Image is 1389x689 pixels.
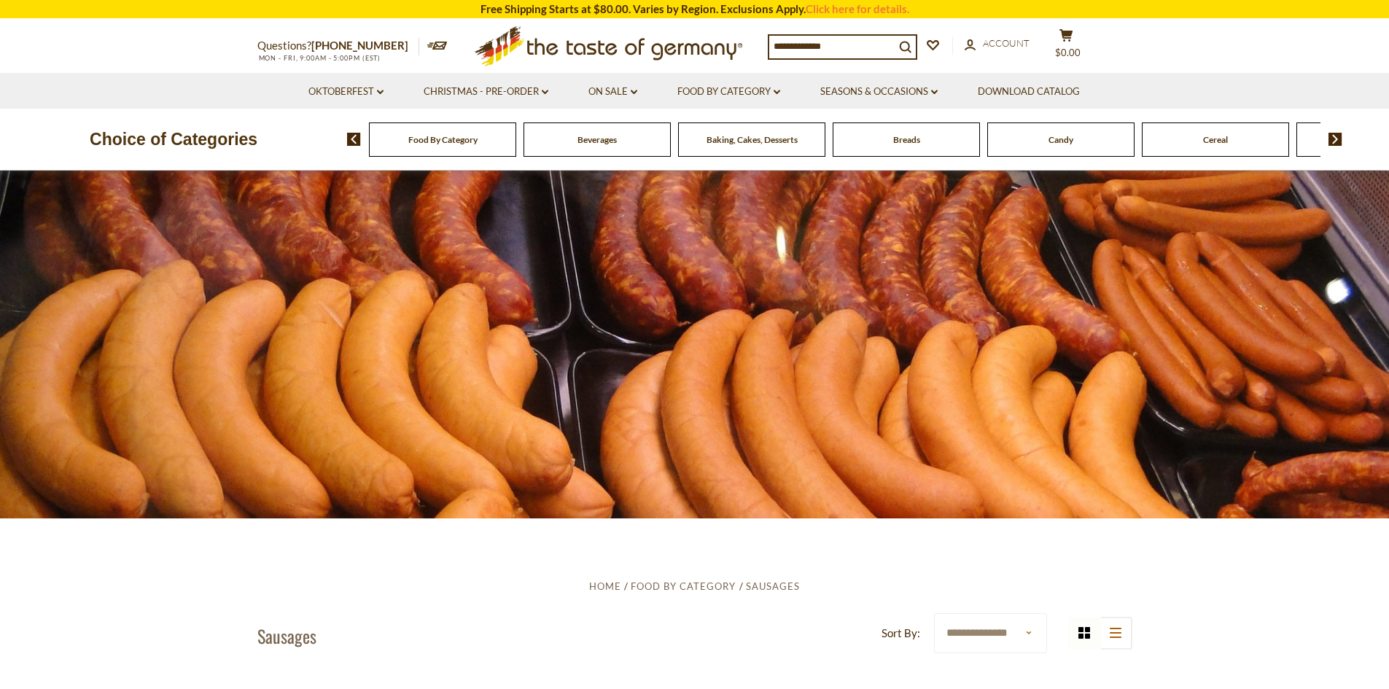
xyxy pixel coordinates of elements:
[820,84,938,100] a: Seasons & Occasions
[1045,28,1089,65] button: $0.00
[631,580,736,592] a: Food By Category
[588,84,637,100] a: On Sale
[965,36,1030,52] a: Account
[978,84,1080,100] a: Download Catalog
[1203,134,1228,145] a: Cereal
[746,580,800,592] a: Sausages
[707,134,798,145] a: Baking, Cakes, Desserts
[424,84,548,100] a: Christmas - PRE-ORDER
[577,134,617,145] a: Beverages
[882,624,920,642] label: Sort By:
[983,37,1030,49] span: Account
[257,54,381,62] span: MON - FRI, 9:00AM - 5:00PM (EST)
[347,133,361,146] img: previous arrow
[1048,134,1073,145] a: Candy
[257,36,419,55] p: Questions?
[893,134,920,145] a: Breads
[311,39,408,52] a: [PHONE_NUMBER]
[1055,47,1081,58] span: $0.00
[1328,133,1342,146] img: next arrow
[589,580,621,592] a: Home
[308,84,384,100] a: Oktoberfest
[677,84,780,100] a: Food By Category
[257,625,316,647] h1: Sausages
[806,2,909,15] a: Click here for details.
[408,134,478,145] a: Food By Category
